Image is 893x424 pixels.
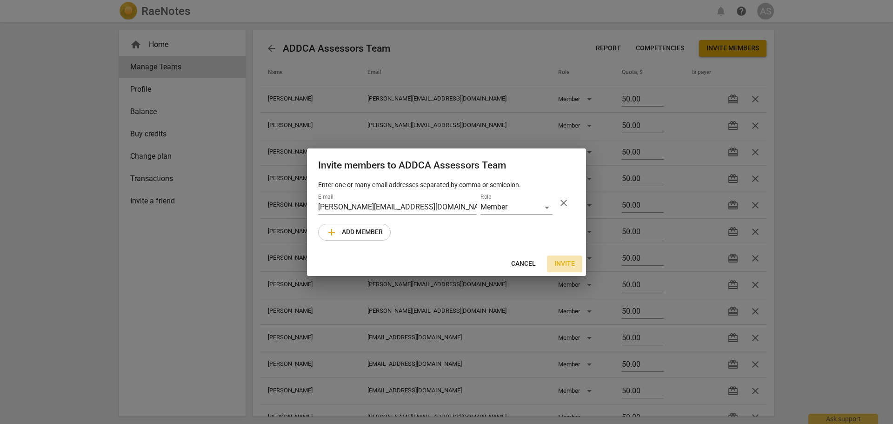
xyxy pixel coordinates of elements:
span: Add member [326,227,383,238]
div: Member [480,201,553,215]
span: add [326,227,337,238]
span: close [558,197,569,209]
label: E-mail [318,194,333,200]
span: Invite [554,259,575,269]
button: Add [318,224,391,241]
span: Cancel [511,259,536,269]
button: Invite [547,256,582,272]
button: Cancel [504,256,543,272]
label: Role [480,194,491,200]
h2: Invite members to ADDCA Assessors Team [318,160,575,171]
p: Enter one or many email addresses separated by comma or semicolon. [318,180,575,190]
